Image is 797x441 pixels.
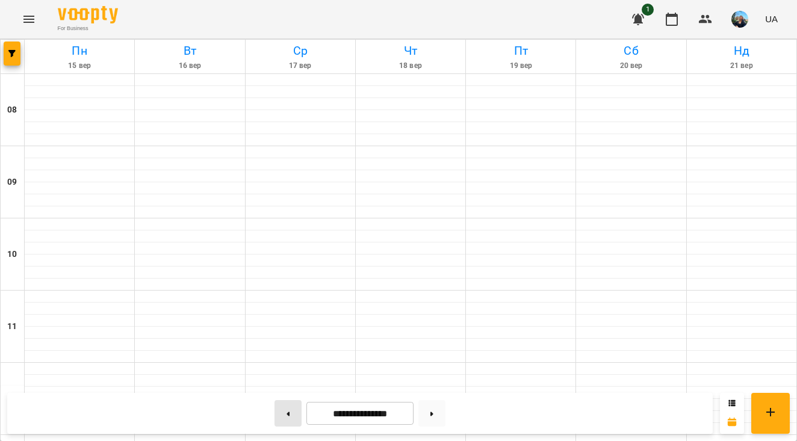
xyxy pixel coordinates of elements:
[58,25,118,32] span: For Business
[58,6,118,23] img: Voopty Logo
[642,4,654,16] span: 1
[765,13,778,25] span: UA
[26,60,132,72] h6: 15 вер
[578,60,684,72] h6: 20 вер
[7,176,17,189] h6: 09
[7,248,17,261] h6: 10
[689,60,795,72] h6: 21 вер
[14,5,43,34] button: Menu
[578,42,684,60] h6: Сб
[247,42,353,60] h6: Ср
[358,60,464,72] h6: 18 вер
[358,42,464,60] h6: Чт
[468,60,574,72] h6: 19 вер
[7,103,17,117] h6: 08
[247,60,353,72] h6: 17 вер
[689,42,795,60] h6: Нд
[760,8,783,30] button: UA
[468,42,574,60] h6: Пт
[137,42,243,60] h6: Вт
[731,11,748,28] img: 2af6091e25fda313b10444cbfb289e4d.jpg
[26,42,132,60] h6: Пн
[137,60,243,72] h6: 16 вер
[7,320,17,333] h6: 11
